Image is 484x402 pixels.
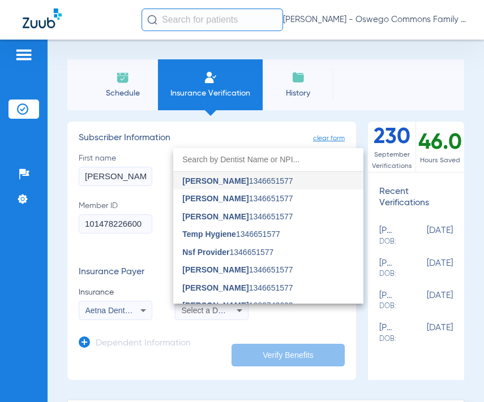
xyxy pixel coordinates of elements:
span: 1346651577 [182,284,293,292]
input: dropdown search [173,148,363,171]
span: 1346651577 [182,177,293,185]
span: [PERSON_NAME] [182,176,249,185]
span: 1346651577 [182,230,280,238]
span: [PERSON_NAME] [182,194,249,203]
span: Temp Hygiene [182,230,236,239]
span: 1083743603 [182,301,293,309]
span: 1346651577 [182,266,293,274]
span: [PERSON_NAME] [182,283,249,292]
span: Nsf Provider [182,248,229,257]
span: 1346651577 [182,194,293,202]
span: 1346651577 [182,248,273,256]
span: [PERSON_NAME] [182,212,249,221]
span: [PERSON_NAME] [182,265,249,274]
span: [PERSON_NAME] [182,301,249,310]
span: 1346651577 [182,213,293,221]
